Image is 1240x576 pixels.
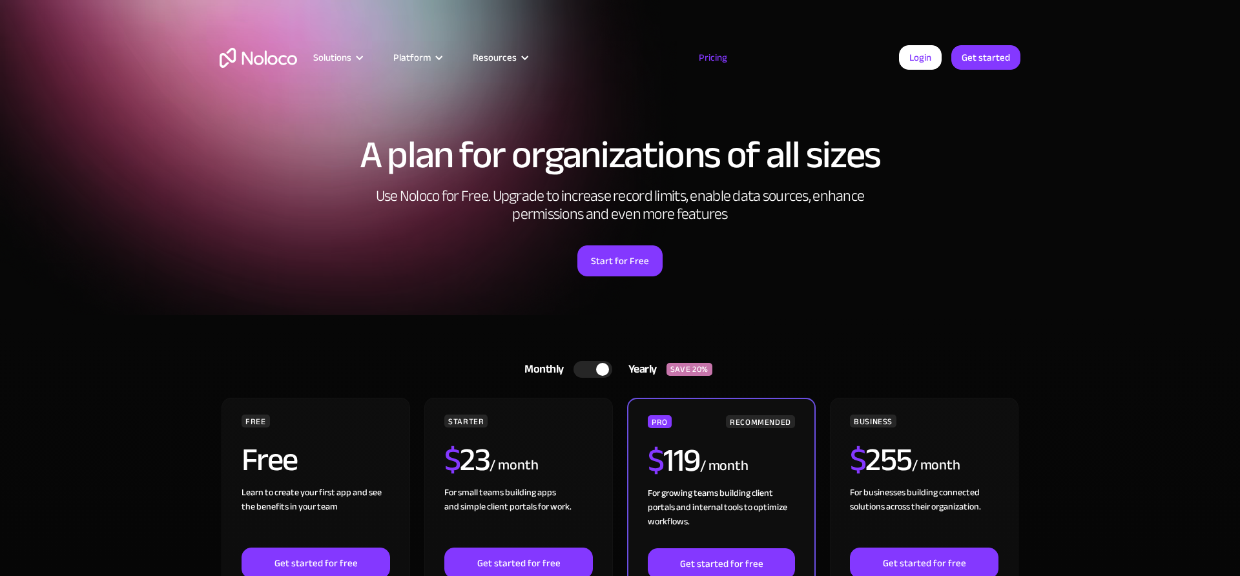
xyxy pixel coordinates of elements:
div: RECOMMENDED [726,415,795,428]
div: / month [490,455,538,476]
h2: 119 [648,444,700,477]
a: Login [899,45,942,70]
a: home [220,48,297,68]
div: SAVE 20% [666,363,712,376]
div: Learn to create your first app and see the benefits in your team ‍ [242,486,390,548]
div: / month [912,455,960,476]
span: $ [648,430,664,491]
div: PRO [648,415,672,428]
span: $ [850,429,866,490]
a: Start for Free [577,245,663,276]
div: Resources [473,49,517,66]
div: For growing teams building client portals and internal tools to optimize workflows. [648,486,795,548]
div: Resources [457,49,542,66]
h2: Use Noloco for Free. Upgrade to increase record limits, enable data sources, enhance permissions ... [362,187,878,223]
div: For small teams building apps and simple client portals for work. ‍ [444,486,593,548]
div: STARTER [444,415,488,427]
a: Pricing [683,49,743,66]
div: Yearly [612,360,666,379]
div: Platform [393,49,431,66]
h2: Free [242,444,298,476]
span: $ [444,429,460,490]
a: Get started [951,45,1020,70]
div: Monthly [508,360,573,379]
div: For businesses building connected solutions across their organization. ‍ [850,486,998,548]
div: FREE [242,415,270,427]
div: BUSINESS [850,415,896,427]
h2: 255 [850,444,912,476]
div: / month [700,456,749,477]
div: Platform [377,49,457,66]
h1: A plan for organizations of all sizes [220,136,1020,174]
div: Solutions [313,49,351,66]
h2: 23 [444,444,490,476]
div: Solutions [297,49,377,66]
